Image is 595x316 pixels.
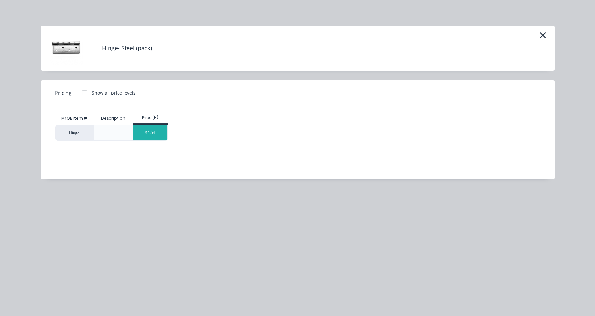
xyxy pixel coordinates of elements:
[55,89,72,97] span: Pricing
[133,125,167,140] div: $4.54
[92,42,162,54] h4: Hinge- Steel (pack)
[92,89,136,96] div: Show all price levels
[50,32,83,64] img: Hinge- Steel (pack)
[133,115,168,121] div: Price (H)
[96,110,130,126] div: Description
[55,125,94,141] div: Hinge
[55,112,94,125] div: MYOB Item #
